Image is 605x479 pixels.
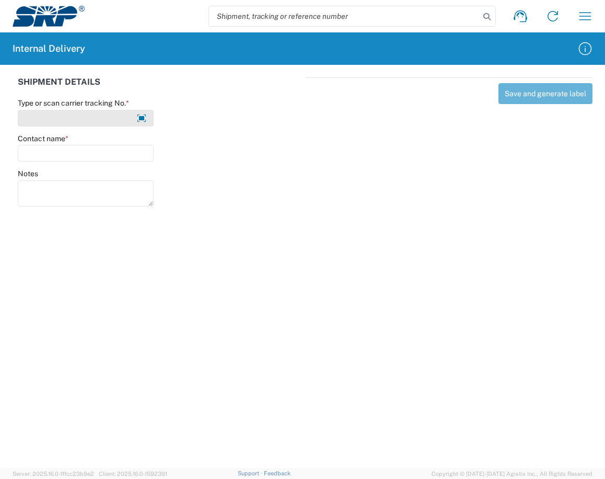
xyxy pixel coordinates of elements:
[13,42,85,55] h2: Internal Delivery
[209,6,480,26] input: Shipment, tracking or reference number
[13,471,94,477] span: Server: 2025.16.0-1ffcc23b9e2
[13,6,85,27] img: srp
[264,470,290,476] a: Feedback
[99,471,167,477] span: Client: 2025.16.0-1592391
[18,98,129,108] label: Type or scan carrier tracking No.
[18,134,68,143] label: Contact name
[18,169,38,178] label: Notes
[432,469,592,478] span: Copyright © [DATE]-[DATE] Agistix Inc., All Rights Reserved
[18,77,300,98] div: SHIPMENT DETAILS
[238,470,264,476] a: Support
